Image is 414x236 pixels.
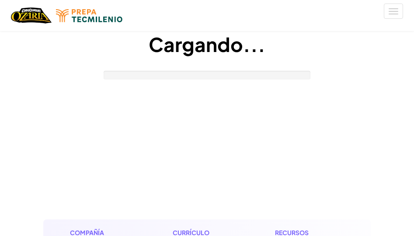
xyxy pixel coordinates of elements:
[56,9,122,22] img: Tecmilenio logo
[11,7,52,24] a: Ozaria by CodeCombat logo
[11,7,52,24] img: Home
